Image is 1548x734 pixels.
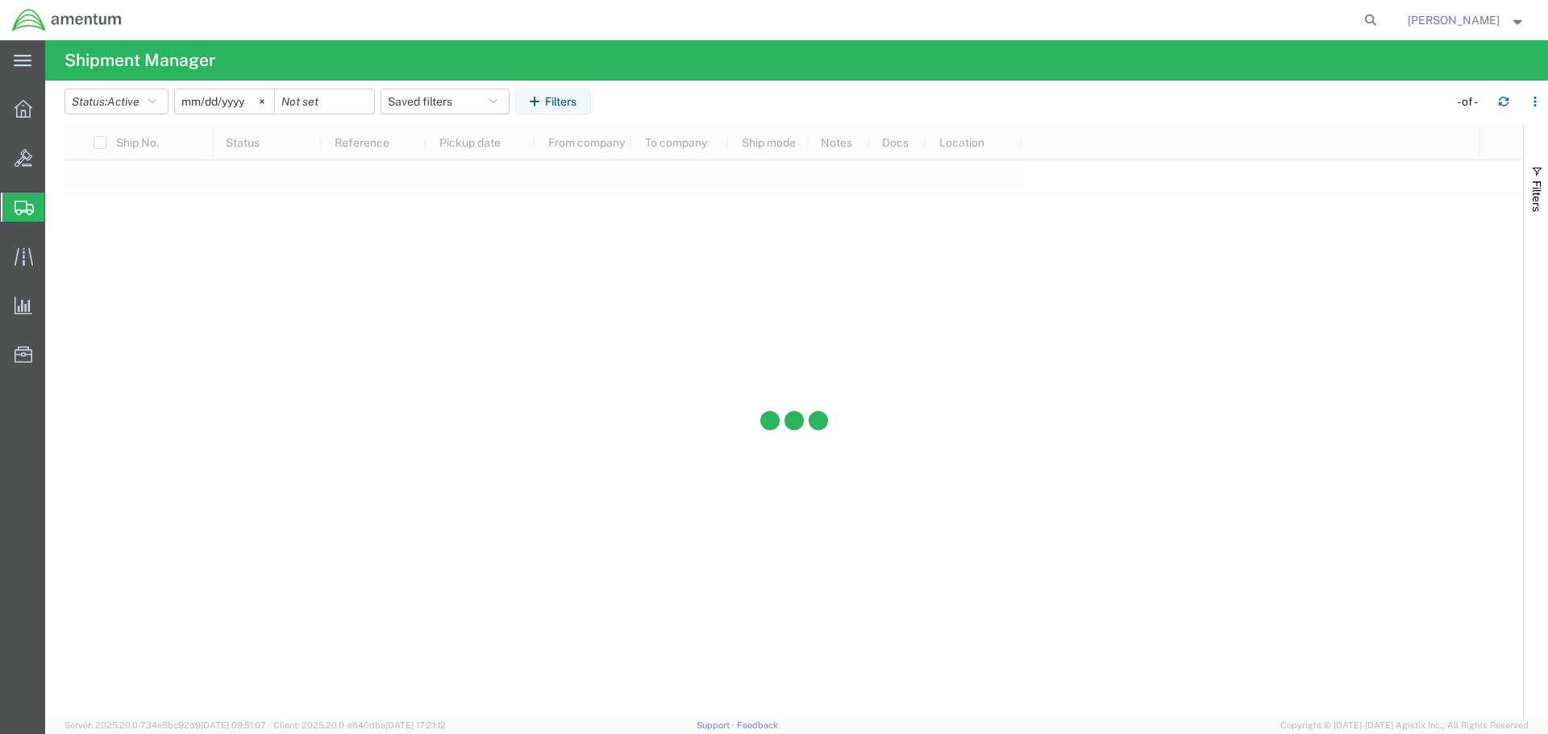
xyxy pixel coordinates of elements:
span: Server: 2025.20.0-734e5bc92d9 [64,720,266,730]
button: Filters [515,89,591,114]
button: Status:Active [64,89,169,114]
span: Filters [1530,180,1543,212]
button: Saved filters [381,89,510,114]
span: Active [107,95,139,108]
h4: Shipment Manager [64,40,215,81]
span: [DATE] 17:21:12 [385,720,446,730]
span: Ahmed Warraiat [1408,11,1500,29]
button: [PERSON_NAME] [1407,10,1526,30]
div: - of - [1457,93,1485,110]
input: Not set [275,89,374,114]
input: Not set [175,89,274,114]
span: [DATE] 09:51:07 [201,720,266,730]
a: Feedback [737,720,778,730]
a: Support [697,720,737,730]
span: Copyright © [DATE]-[DATE] Agistix Inc., All Rights Reserved [1280,719,1529,732]
span: Client: 2025.20.0-e640dba [273,720,446,730]
img: logo [11,8,123,32]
